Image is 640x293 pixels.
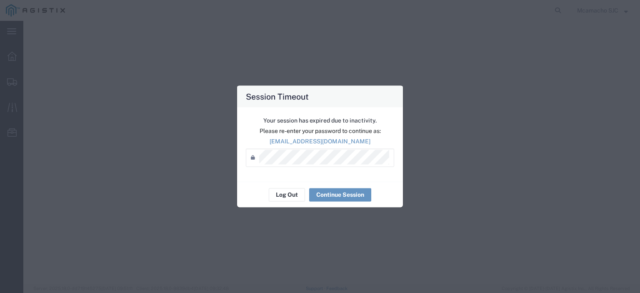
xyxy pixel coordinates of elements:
p: [EMAIL_ADDRESS][DOMAIN_NAME] [246,137,394,145]
p: Please re-enter your password to continue as: [246,126,394,135]
button: Continue Session [309,188,371,201]
button: Log Out [269,188,305,201]
p: Your session has expired due to inactivity. [246,116,394,125]
h4: Session Timeout [246,90,309,102]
